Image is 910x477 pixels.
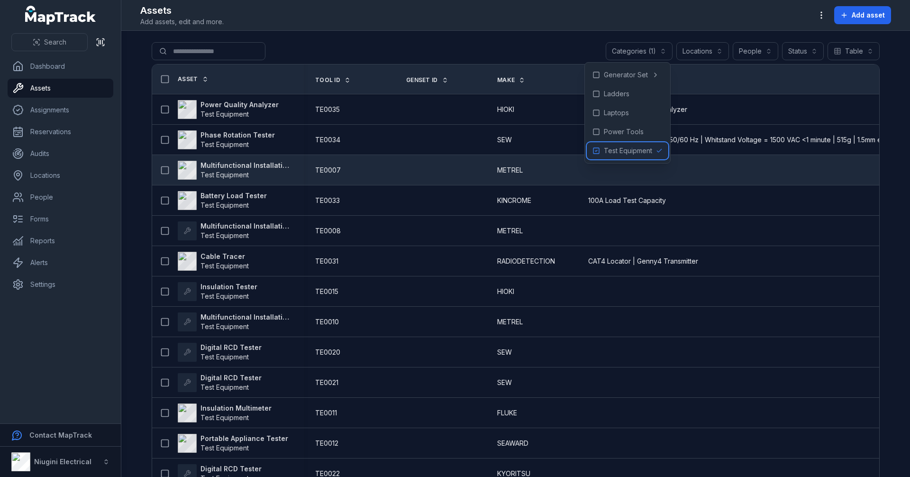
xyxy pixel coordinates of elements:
span: TE0011 [315,408,337,418]
a: MapTrack [25,6,96,25]
span: TE0007 [315,165,341,175]
a: Digital RCD TesterTest Equipment [178,343,262,362]
span: HIOKI [497,105,514,114]
a: People [8,188,113,207]
span: Ladders [604,89,629,99]
span: TE0034 [315,135,340,145]
span: METREL [497,317,523,327]
span: TE0035 [315,105,340,114]
a: Reservations [8,122,113,141]
span: TE0012 [315,439,338,448]
a: Cable TracerTest Equipment [178,252,249,271]
span: TE0010 [315,317,339,327]
span: Test Equipment [200,201,249,209]
a: Assignments [8,101,113,119]
strong: Power Quality Analyzer [200,100,279,110]
span: Test Equipment [200,413,249,422]
span: Test Equipment [200,140,249,148]
span: Genset ID [406,76,438,84]
span: KINCROME [497,196,531,205]
a: Settings [8,275,113,294]
span: TE0008 [315,226,341,236]
span: HIOKI [497,287,514,296]
span: Test Equipment [200,292,249,300]
span: 100A Load Test Capacity [588,196,666,205]
a: Tool ID [315,76,351,84]
span: SEW [497,135,512,145]
span: Test Equipment [200,353,249,361]
button: Search [11,33,88,51]
span: TE0031 [315,257,338,266]
a: Genset ID [406,76,448,84]
strong: Cable Tracer [200,252,249,261]
strong: Multifunctional Installation Tester [200,221,292,231]
span: Laptops [604,108,629,118]
span: SEW [497,348,512,357]
span: Test Equipment [200,110,249,118]
span: TE0033 [315,196,340,205]
span: Generator Set [604,70,648,80]
span: Make [497,76,515,84]
span: Test Equipment [200,171,249,179]
span: SEAWARD [497,439,528,448]
span: Tool ID [315,76,340,84]
span: Asset [178,75,198,83]
a: Dashboard [8,57,113,76]
span: TE0015 [315,287,338,296]
a: Assets [8,79,113,98]
span: RADIODETECTION [497,257,555,266]
strong: Digital RCD Tester [200,464,262,474]
span: Add asset [852,10,885,20]
a: Multifunctional Installation TesterTest Equipment [178,161,292,180]
a: Insulation MultimeterTest Equipment [178,404,272,422]
a: Power Quality AnalyzerTest Equipment [178,100,279,119]
span: Test Equipment [200,322,249,330]
strong: Digital RCD Tester [200,373,262,383]
a: Alerts [8,253,113,272]
strong: Insulation Tester [200,282,257,292]
strong: Phase Rotation Tester [200,130,275,140]
span: Test Equipment [200,444,249,452]
a: Multifunctional Installation TesterTest Equipment [178,312,292,331]
a: Battery Load TesterTest Equipment [178,191,267,210]
span: Test Equipment [200,231,249,239]
a: Digital RCD TesterTest Equipment [178,373,262,392]
strong: Contact MapTrack [29,431,92,439]
button: Add asset [834,6,891,24]
span: Test Equipment [200,262,249,270]
button: People [733,42,778,60]
strong: Multifunctional Installation Tester [200,161,292,170]
span: METREL [497,165,523,175]
a: Phase Rotation TesterTest Equipment [178,130,275,149]
span: METREL [497,226,523,236]
strong: Digital RCD Tester [200,343,262,352]
a: Reports [8,231,113,250]
span: CAT4 Locator | Genny4 Transmitter [588,257,698,266]
span: FLUKE [497,408,517,418]
strong: Niugini Electrical [34,458,91,466]
span: Test Equipment [200,383,249,391]
span: TE0020 [315,348,340,357]
a: Asset [178,75,209,83]
span: Test Equipment [604,146,652,156]
a: Multifunctional Installation TesterTest Equipment [178,221,292,240]
a: Audits [8,144,113,163]
strong: Portable Appliance Tester [200,434,288,443]
button: Table [828,42,880,60]
button: Status [782,42,824,60]
strong: Multifunctional Installation Tester [200,312,292,322]
strong: Battery Load Tester [200,191,267,201]
h2: Assets [140,4,224,17]
strong: Insulation Multimeter [200,404,272,413]
a: Make [497,76,525,84]
span: Add assets, edit and more. [140,17,224,27]
span: TE0021 [315,378,338,387]
a: Insulation TesterTest Equipment [178,282,257,301]
span: Search [44,37,66,47]
a: Forms [8,210,113,229]
span: Power Tools [604,127,644,137]
a: Locations [8,166,113,185]
a: Portable Appliance TesterTest Equipment [178,434,288,453]
button: Locations [676,42,729,60]
button: Categories (1) [606,42,673,60]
